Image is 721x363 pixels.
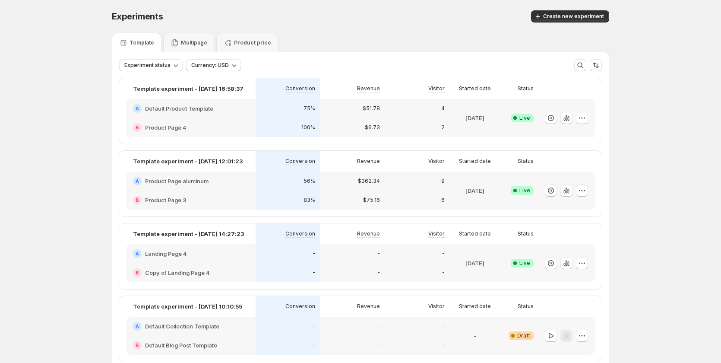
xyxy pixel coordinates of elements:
[136,197,139,203] h2: B
[377,323,380,330] p: -
[442,342,445,349] p: -
[363,197,380,204] p: $75.16
[442,323,445,330] p: -
[357,230,380,237] p: Revenue
[518,303,534,310] p: Status
[358,178,380,185] p: $362.34
[465,114,484,122] p: [DATE]
[543,13,604,20] span: Create new experiment
[304,105,315,112] p: 75%
[133,84,243,93] p: Template experiment - [DATE] 16:58:37
[285,158,315,165] p: Conversion
[517,332,530,339] span: Draft
[377,342,380,349] p: -
[519,260,530,267] span: Live
[531,10,609,22] button: Create new experiment
[365,124,380,131] p: $6.73
[459,230,491,237] p: Started date
[124,62,171,69] span: Experiment status
[181,39,207,46] p: Multipage
[285,230,315,237] p: Conversion
[377,250,380,257] p: -
[459,85,491,92] p: Started date
[363,105,380,112] p: $51.78
[428,85,445,92] p: Visitor
[313,323,315,330] p: -
[145,341,217,350] h2: Default Blog Post Template
[519,115,530,121] span: Live
[145,123,186,132] h2: Product Page 4
[133,157,243,166] p: Template experiment - [DATE] 12:01:23
[136,343,139,348] h2: B
[285,303,315,310] p: Conversion
[136,178,139,184] h2: A
[112,11,163,22] span: Experiments
[145,322,219,331] h2: Default Collection Template
[459,158,491,165] p: Started date
[518,158,534,165] p: Status
[441,124,445,131] p: 2
[136,125,139,130] h2: B
[313,342,315,349] p: -
[441,105,445,112] p: 4
[442,250,445,257] p: -
[313,250,315,257] p: -
[357,158,380,165] p: Revenue
[377,269,380,276] p: -
[136,270,139,275] h2: B
[133,229,244,238] p: Template experiment - [DATE] 14:27:23
[136,106,139,111] h2: A
[465,259,484,267] p: [DATE]
[285,85,315,92] p: Conversion
[119,59,183,71] button: Experiment status
[136,251,139,256] h2: A
[145,177,209,185] h2: Product Page aluminum
[519,187,530,194] span: Live
[304,197,315,204] p: 83%
[186,59,241,71] button: Currency: USD
[130,39,154,46] p: Template
[465,186,484,195] p: [DATE]
[428,158,445,165] p: Visitor
[133,302,242,311] p: Template experiment - [DATE] 10:10:55
[234,39,271,46] p: Product price
[145,268,209,277] h2: Copy of Landing Page 4
[357,85,380,92] p: Revenue
[191,62,229,69] span: Currency: USD
[518,230,534,237] p: Status
[441,197,445,204] p: 6
[474,331,476,340] p: -
[428,230,445,237] p: Visitor
[441,178,445,185] p: 9
[590,59,602,71] button: Sort the results
[145,104,213,113] h2: Default Product Template
[136,324,139,329] h2: A
[145,196,187,204] h2: Product Page 3
[518,85,534,92] p: Status
[313,269,315,276] p: -
[442,269,445,276] p: -
[459,303,491,310] p: Started date
[304,178,315,185] p: 56%
[357,303,380,310] p: Revenue
[428,303,445,310] p: Visitor
[301,124,315,131] p: 100%
[145,249,187,258] h2: Landing Page 4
